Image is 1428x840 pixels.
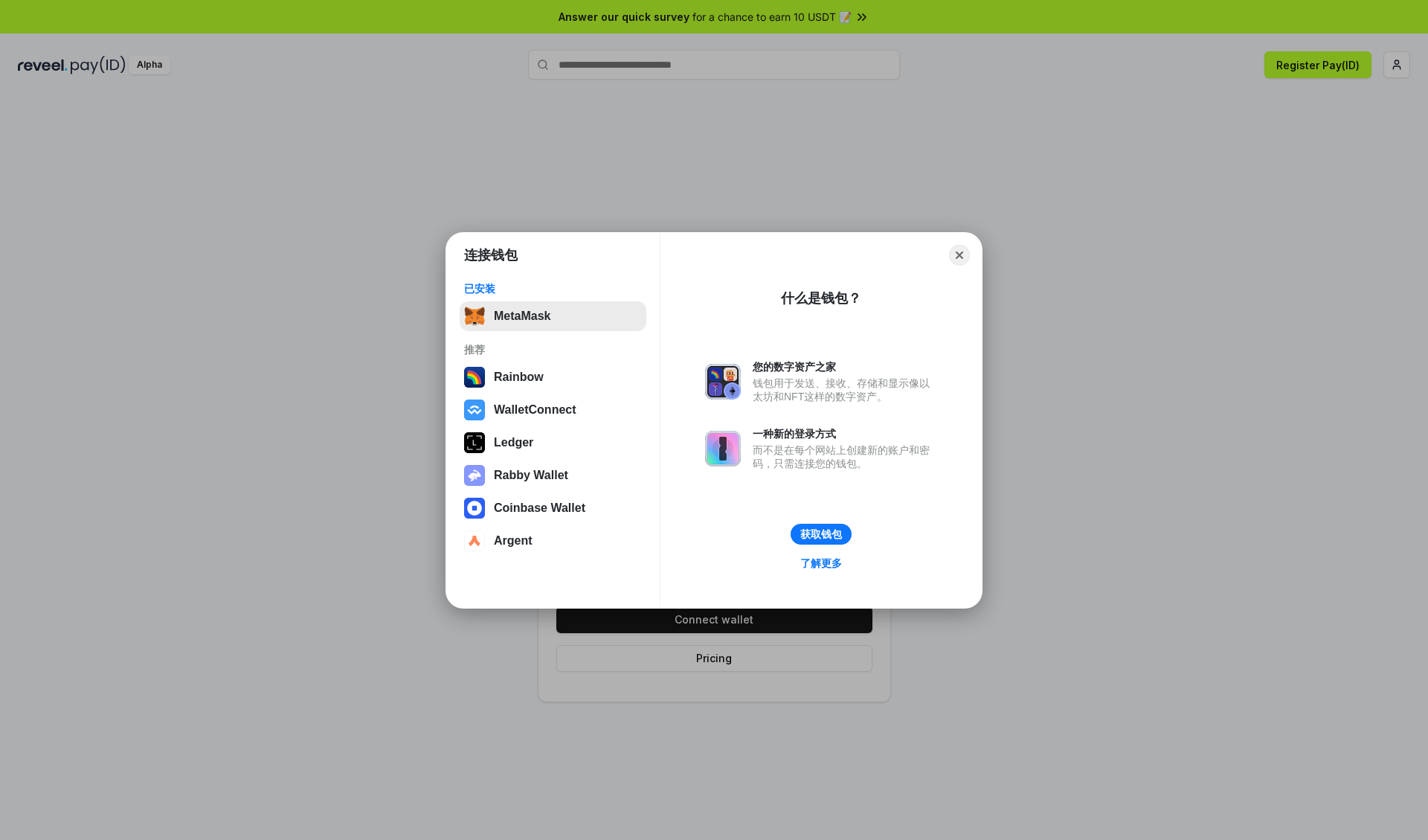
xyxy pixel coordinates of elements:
[460,493,646,523] button: Coinbase Wallet
[753,443,937,470] div: 而不是在每个网站上创建新的账户和密码，只需连接您的钱包。
[464,306,485,327] img: svg+xml,%3Csvg%20fill%3D%22none%22%20height%3D%2233%22%20viewBox%3D%220%200%2035%2033%22%20width%...
[464,282,642,295] div: 已安装
[494,501,585,515] div: Coinbase Wallet
[464,400,485,420] img: svg+xml,%3Csvg%20width%3D%2228%22%20height%3D%2228%22%20viewBox%3D%220%200%2028%2028%22%20fill%3D...
[460,526,646,556] button: Argent
[464,343,642,356] div: 推荐
[949,245,970,266] button: Close
[800,557,842,570] div: 了解更多
[753,360,937,373] div: 您的数字资产之家
[494,436,533,449] div: Ledger
[460,461,646,490] button: Rabby Wallet
[753,376,937,403] div: 钱包用于发送、接收、存储和显示像以太坊和NFT这样的数字资产。
[464,465,485,486] img: svg+xml,%3Csvg%20xmlns%3D%22http%3A%2F%2Fwww.w3.org%2F2000%2Fsvg%22%20fill%3D%22none%22%20viewBox...
[464,432,485,453] img: svg+xml,%3Csvg%20xmlns%3D%22http%3A%2F%2Fwww.w3.org%2F2000%2Fsvg%22%20width%3D%2228%22%20height%3...
[460,362,646,392] button: Rainbow
[460,395,646,425] button: WalletConnect
[494,469,568,482] div: Rabby Wallet
[753,427,937,440] div: 一种新的登录方式
[464,530,485,551] img: svg+xml,%3Csvg%20width%3D%2228%22%20height%3D%2228%22%20viewBox%3D%220%200%2028%2028%22%20fill%3D...
[705,364,741,400] img: svg+xml,%3Csvg%20xmlns%3D%22http%3A%2F%2Fwww.w3.org%2F2000%2Fsvg%22%20fill%3D%22none%22%20viewBox...
[791,524,852,545] button: 获取钱包
[494,310,550,323] div: MetaMask
[464,367,485,388] img: svg+xml,%3Csvg%20width%3D%22120%22%20height%3D%22120%22%20viewBox%3D%220%200%20120%20120%22%20fil...
[460,301,646,331] button: MetaMask
[781,289,861,307] div: 什么是钱包？
[791,554,851,573] a: 了解更多
[494,534,533,548] div: Argent
[460,428,646,458] button: Ledger
[494,371,544,384] div: Rainbow
[464,498,485,519] img: svg+xml,%3Csvg%20width%3D%2228%22%20height%3D%2228%22%20viewBox%3D%220%200%2028%2028%22%20fill%3D...
[800,528,842,541] div: 获取钱包
[705,431,741,467] img: svg+xml,%3Csvg%20xmlns%3D%22http%3A%2F%2Fwww.w3.org%2F2000%2Fsvg%22%20fill%3D%22none%22%20viewBox...
[494,403,576,417] div: WalletConnect
[464,246,518,264] h1: 连接钱包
